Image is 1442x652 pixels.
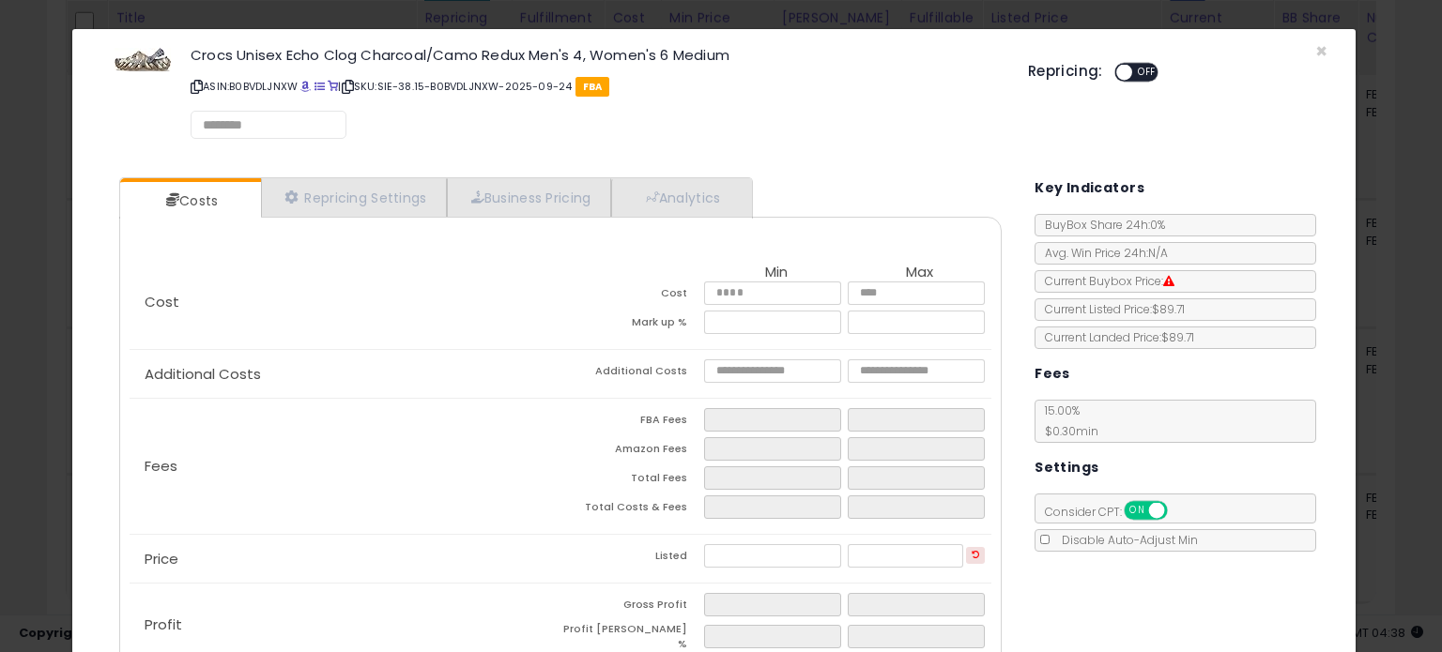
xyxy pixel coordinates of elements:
td: Amazon Fees [560,437,704,466]
a: BuyBox page [300,79,311,94]
a: All offer listings [314,79,325,94]
h3: Crocs Unisex Echo Clog Charcoal/Camo Redux Men's 4, Women's 6 Medium [191,48,1000,62]
h5: Fees [1035,362,1070,386]
p: Fees [130,459,560,474]
img: 416hJUDKbkL._SL60_.jpg [115,48,171,71]
span: 15.00 % [1035,402,1098,439]
p: Profit [130,617,560,632]
p: ASIN: B0BVDLJNXW | SKU: SIE-38.15-B0BVDLJNXW-2025-09-24 [191,71,1000,101]
i: Suppressed Buy Box [1163,276,1174,287]
span: FBA [575,77,610,97]
a: Analytics [611,178,750,217]
td: Gross Profit [560,593,704,622]
span: Consider CPT: [1035,504,1192,520]
span: OFF [1132,65,1162,81]
span: Current Buybox Price: [1035,273,1174,289]
th: Max [848,265,991,281]
span: $0.30 min [1035,423,1098,439]
span: Current Landed Price: $89.71 [1035,329,1194,345]
p: Cost [130,295,560,310]
a: Your listing only [328,79,338,94]
a: Business Pricing [447,178,611,217]
h5: Key Indicators [1035,176,1144,200]
a: Costs [120,182,259,220]
span: OFF [1165,503,1195,519]
td: FBA Fees [560,408,704,437]
td: Cost [560,281,704,311]
p: Additional Costs [130,367,560,382]
td: Total Fees [560,466,704,495]
td: Mark up % [560,311,704,340]
span: BuyBox Share 24h: 0% [1035,217,1165,233]
span: ON [1126,503,1149,519]
th: Min [704,265,848,281]
p: Price [130,552,560,567]
h5: Repricing: [1028,64,1103,79]
a: Repricing Settings [261,178,447,217]
td: Total Costs & Fees [560,495,704,524]
span: × [1315,38,1327,65]
td: Additional Costs [560,359,704,388]
span: Disable Auto-Adjust Min [1052,532,1198,548]
span: Current Listed Price: $89.71 [1035,301,1185,317]
span: Avg. Win Price 24h: N/A [1035,245,1168,261]
td: Listed [560,544,704,573]
h5: Settings [1035,456,1098,479]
